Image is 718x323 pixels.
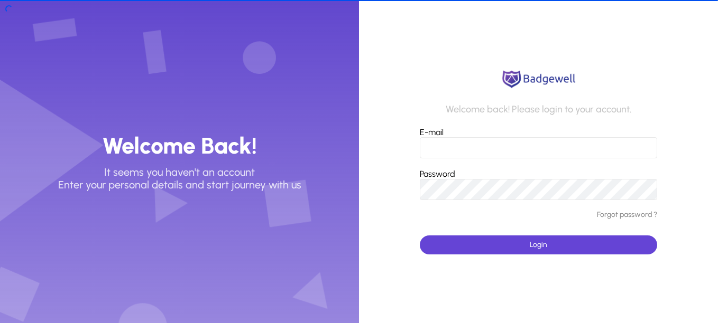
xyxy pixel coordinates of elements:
[446,104,631,116] p: Welcome back! Please login to your account.
[58,178,301,191] p: Enter your personal details and start journey with us
[102,132,257,160] h3: Welcome Back!
[597,211,657,220] a: Forgot password ?
[420,169,455,179] label: Password
[499,69,578,90] img: logo.png
[104,166,255,178] p: It seems you haven't an account
[420,235,657,254] button: Login
[420,127,444,137] label: E-mail
[530,240,547,249] span: Login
